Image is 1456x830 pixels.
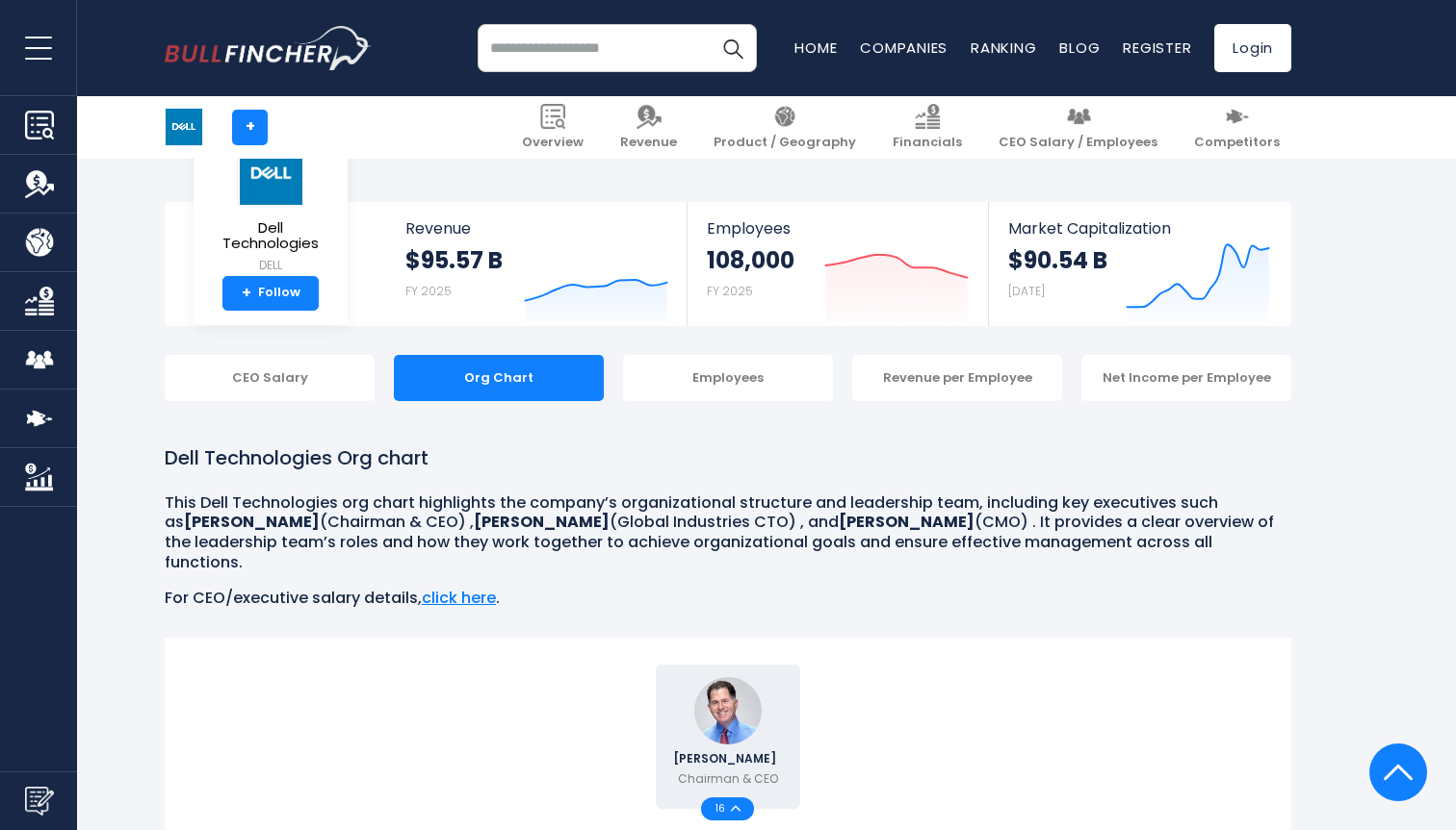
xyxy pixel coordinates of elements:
[852,355,1062,401] div: Revenue per Employee
[987,96,1169,159] a: CEO Salary / Employees
[474,511,610,533] b: [PERSON_NAME]
[394,355,604,401] div: Org Chart
[673,753,782,765] span: [PERSON_NAME]
[222,276,319,311] a: +Follow
[242,285,251,302] strong: +
[1008,283,1045,299] small: [DATE]
[1123,38,1191,58] a: Register
[1008,219,1270,238] span: Market Capitalization
[1214,24,1291,72] a: Login
[678,770,778,788] p: Chairman & CEO
[609,96,689,159] a: Revenue
[715,804,731,814] span: 16
[1008,245,1107,275] strong: $90.54 B
[688,202,987,326] a: Employees 108,000 FY 2025
[165,589,1291,609] p: For CEO/executive salary details, .
[709,24,757,72] button: Search
[165,443,1291,472] h1: Dell Technologies Org chart
[702,96,868,159] a: Product / Geography
[522,135,584,151] span: Overview
[510,96,595,159] a: Overview
[166,109,202,145] img: DELL logo
[1183,96,1291,159] a: Competitors
[165,26,372,70] img: bullfincher logo
[989,202,1289,326] a: Market Capitalization $90.54 B [DATE]
[707,245,794,275] strong: 108,000
[707,219,968,238] span: Employees
[405,245,503,275] strong: $95.57 B
[165,26,372,70] a: Go to homepage
[707,283,753,299] small: FY 2025
[999,135,1157,151] span: CEO Salary / Employees
[1194,135,1280,151] span: Competitors
[405,283,452,299] small: FY 2025
[237,141,304,206] img: DELL logo
[893,135,962,151] span: Financials
[184,511,320,533] b: [PERSON_NAME]
[714,135,856,151] span: Product / Geography
[794,38,837,58] a: Home
[694,677,762,744] img: Michael Dell
[971,38,1036,58] a: Ranking
[405,219,668,238] span: Revenue
[386,202,688,326] a: Revenue $95.57 B FY 2025
[422,587,496,609] a: click here
[232,110,268,145] a: +
[165,355,375,401] div: CEO Salary
[860,38,948,58] a: Companies
[620,135,677,151] span: Revenue
[208,140,333,276] a: Dell Technologies DELL
[1059,38,1100,58] a: Blog
[165,493,1291,573] p: This Dell Technologies org chart highlights the company’s organizational structure and leadership...
[209,257,332,274] small: DELL
[881,96,974,159] a: Financials
[839,511,975,533] b: [PERSON_NAME]
[656,665,800,809] a: Michael Dell [PERSON_NAME] Chairman & CEO 16
[1081,355,1291,401] div: Net Income per Employee
[209,220,332,252] span: Dell Technologies
[623,355,833,401] div: Employees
